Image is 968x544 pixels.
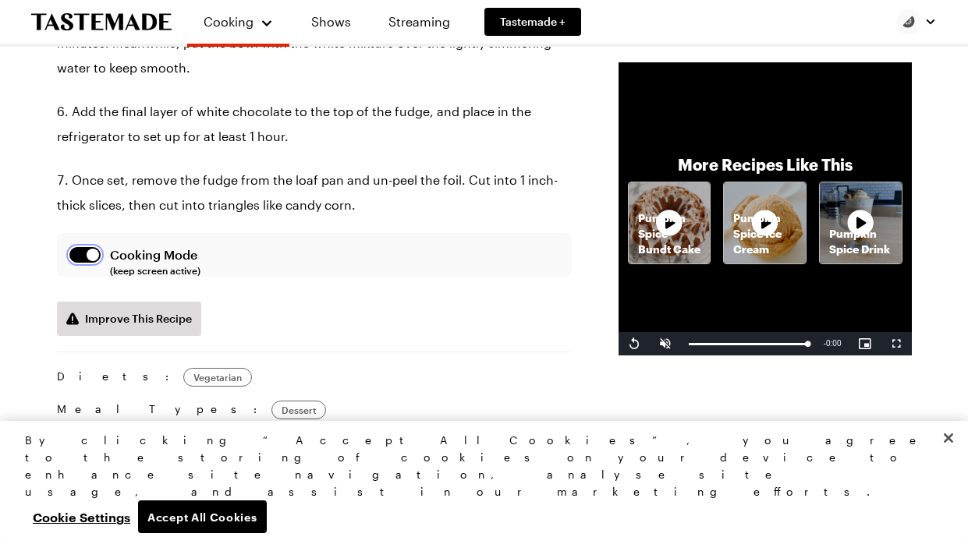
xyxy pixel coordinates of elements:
span: Vegetarian [193,369,242,385]
a: Dessert [271,401,326,419]
button: Picture-in-Picture [849,332,881,355]
div: Privacy [25,432,930,533]
p: Pumpkin Spice Drink [820,226,902,257]
span: Cooking Mode [110,246,559,264]
p: Pumpkin Spice Bundt Cake [629,210,711,257]
span: Tastemade + [500,14,566,30]
a: Tastemade + [484,8,581,36]
span: Dessert [282,402,316,418]
span: Cooking [204,14,254,29]
span: Diets: [57,368,177,387]
a: To Tastemade Home Page [31,13,172,31]
button: Accept All Cookies [138,500,267,533]
span: 0:00 [826,339,841,348]
button: Unmute [650,332,681,355]
li: Add the final layer of white chocolate to the top of the fudge, and place in the refrigerator to ... [57,99,572,149]
a: Vegetarian [183,368,252,387]
span: - [824,339,826,348]
p: More Recipes Like This [678,154,853,175]
button: Profile picture [896,9,937,34]
span: Meal Types: [57,401,265,419]
button: Close [931,421,966,455]
span: Improve This Recipe [85,311,192,327]
a: Pumpkin Spice Bundt CakeRecipe image thumbnail [628,182,711,265]
a: Improve This Recipe [57,302,201,336]
div: By clicking “Accept All Cookies”, you agree to the storing of cookies on your device to enhance s... [25,432,930,500]
button: Fullscreen [881,332,912,355]
p: Pumpkin Spice Ice Cream [724,210,806,257]
li: Once set, remove the fudge from the loaf pan and un-peel the foil. Cut into 1 inch-thick slices, ... [57,168,572,217]
button: Cookie Settings [25,500,138,533]
a: Pumpkin Spice Ice CreamRecipe image thumbnail [723,182,807,265]
img: Profile picture [896,9,921,34]
button: Replay [619,332,650,355]
button: Cooking [203,6,274,37]
span: (keep screen active) [110,264,559,277]
a: Pumpkin Spice DrinkRecipe image thumbnail [819,182,902,265]
div: Progress Bar [689,343,808,345]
